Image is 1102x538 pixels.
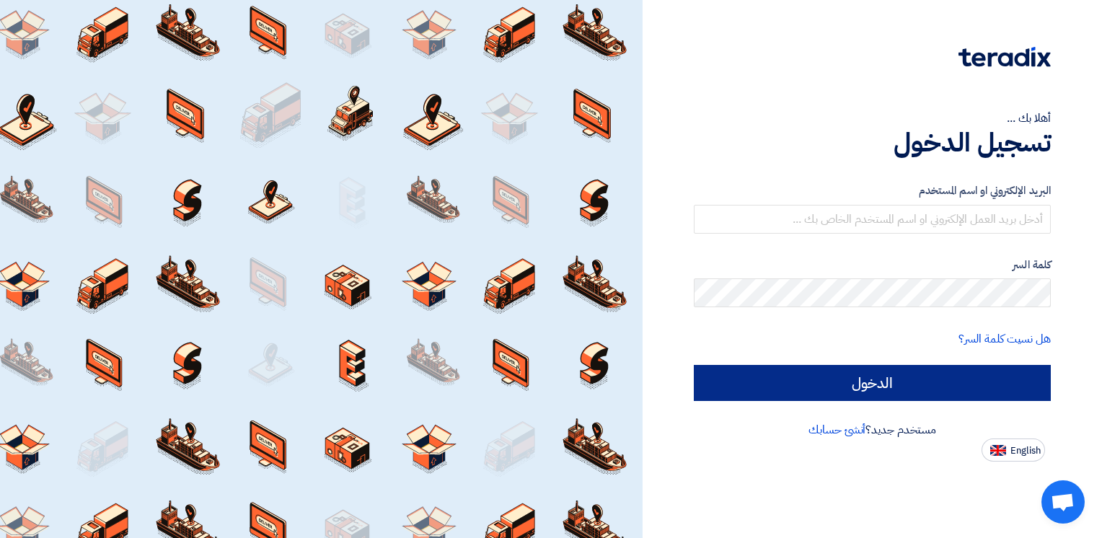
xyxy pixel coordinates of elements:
a: أنشئ حسابك [808,421,865,438]
span: English [1010,446,1041,456]
input: الدخول [694,365,1051,401]
a: هل نسيت كلمة السر؟ [958,330,1051,348]
img: en-US.png [990,445,1006,456]
a: Open chat [1041,480,1085,524]
h1: تسجيل الدخول [694,127,1051,159]
img: Teradix logo [958,47,1051,67]
button: English [982,438,1045,462]
div: مستخدم جديد؟ [694,421,1051,438]
div: أهلا بك ... [694,110,1051,127]
input: أدخل بريد العمل الإلكتروني او اسم المستخدم الخاص بك ... [694,205,1051,234]
label: كلمة السر [694,257,1051,273]
label: البريد الإلكتروني او اسم المستخدم [694,182,1051,199]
